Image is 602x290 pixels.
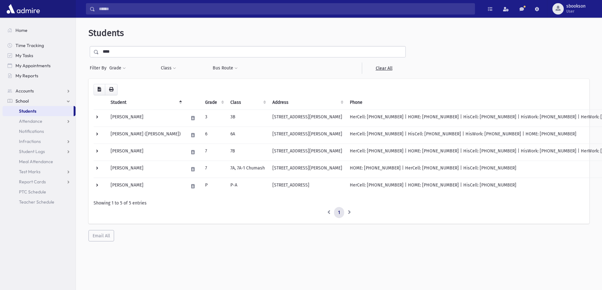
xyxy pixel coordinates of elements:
td: [PERSON_NAME] [107,161,185,178]
td: [STREET_ADDRESS][PERSON_NAME] [269,144,346,161]
a: My Reports [3,71,76,81]
td: [STREET_ADDRESS][PERSON_NAME] [269,127,346,144]
td: P [201,178,227,195]
img: AdmirePro [5,3,41,15]
a: Students [3,106,74,116]
th: Class: activate to sort column ascending [227,95,269,110]
td: [PERSON_NAME] [107,109,185,127]
button: Email All [88,230,114,241]
td: 7 [201,161,227,178]
span: Notifications [19,128,44,134]
td: [STREET_ADDRESS][PERSON_NAME] [269,109,346,127]
a: School [3,96,76,106]
a: 1 [334,207,344,218]
th: Address: activate to sort column ascending [269,95,346,110]
span: PTC Schedule [19,189,46,195]
th: Student: activate to sort column descending [107,95,185,110]
a: Accounts [3,86,76,96]
span: My Tasks [15,53,33,58]
a: Teacher Schedule [3,197,76,207]
a: Home [3,25,76,35]
a: Student Logs [3,146,76,157]
input: Search [95,3,475,15]
td: [STREET_ADDRESS][PERSON_NAME] [269,161,346,178]
span: Attendance [19,118,42,124]
td: 3B [227,109,269,127]
span: Accounts [15,88,34,94]
td: 3 [201,109,227,127]
td: [PERSON_NAME] [107,144,185,161]
a: My Appointments [3,61,76,71]
a: Report Cards [3,177,76,187]
span: sbookson [566,4,586,9]
th: Grade: activate to sort column ascending [201,95,227,110]
button: Class [161,62,176,74]
td: 7 [201,144,227,161]
td: 6 [201,127,227,144]
a: Attendance [3,116,76,126]
span: Home [15,27,27,33]
span: Infractions [19,139,41,144]
td: 7B [227,144,269,161]
span: Test Marks [19,169,40,175]
span: Students [19,108,36,114]
span: Teacher Schedule [19,199,54,205]
a: Meal Attendance [3,157,76,167]
td: P-A [227,178,269,195]
td: [PERSON_NAME] ([PERSON_NAME]) [107,127,185,144]
div: Showing 1 to 5 of 5 entries [94,200,584,206]
button: Bus Route [212,62,238,74]
span: Meal Attendance [19,159,53,164]
button: Grade [109,62,126,74]
a: Time Tracking [3,40,76,50]
span: School [15,98,29,104]
button: Print [105,84,118,95]
span: Students [88,28,124,38]
td: [STREET_ADDRESS] [269,178,346,195]
span: Filter By [90,65,109,71]
span: User [566,9,586,14]
td: 6A [227,127,269,144]
a: Clear All [362,62,406,74]
a: PTC Schedule [3,187,76,197]
span: My Appointments [15,63,51,68]
a: Notifications [3,126,76,136]
a: Infractions [3,136,76,146]
td: 7A, 7A-1 Chumash [227,161,269,178]
a: Test Marks [3,167,76,177]
button: CSV [94,84,105,95]
span: Student Logs [19,149,45,154]
span: Time Tracking [15,43,44,48]
td: [PERSON_NAME] [107,178,185,195]
span: My Reports [15,73,38,79]
span: Report Cards [19,179,46,185]
a: My Tasks [3,50,76,61]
